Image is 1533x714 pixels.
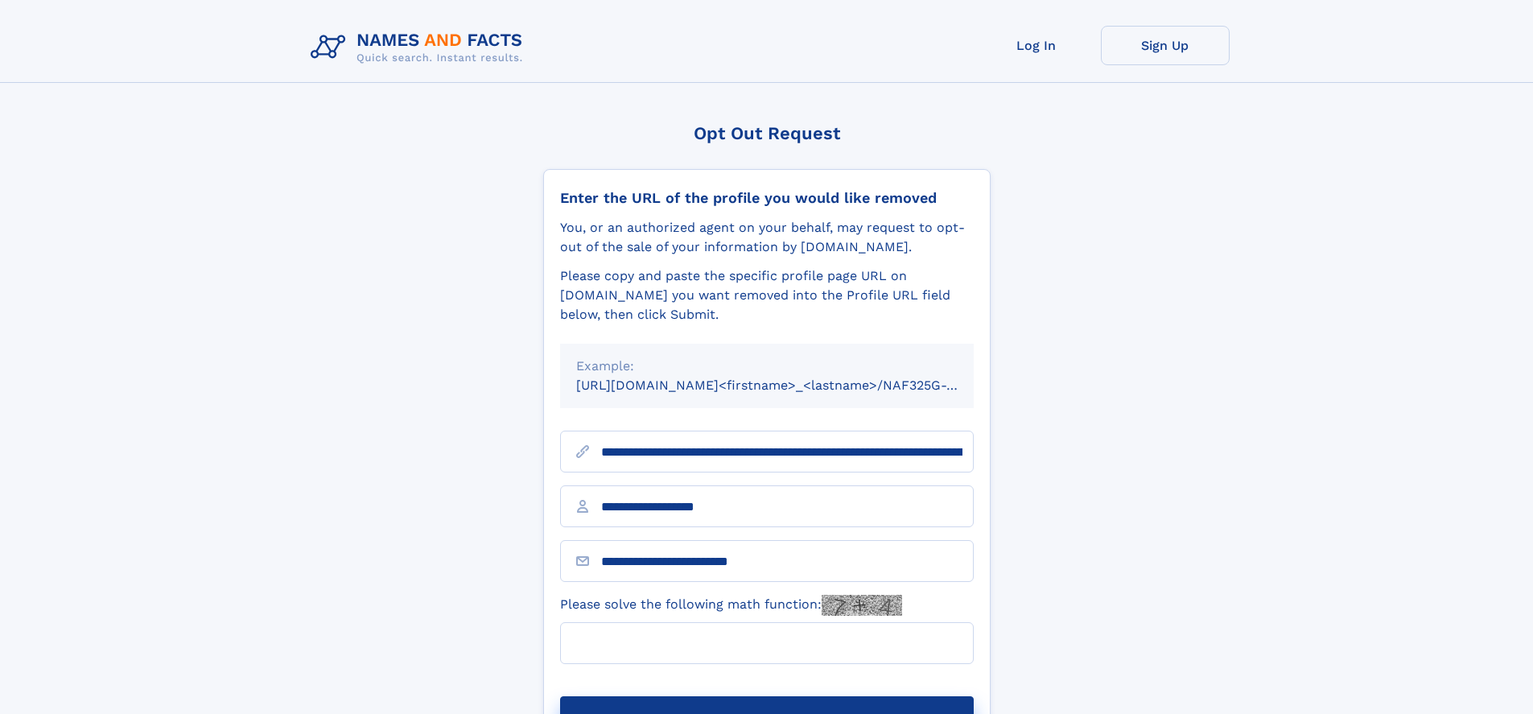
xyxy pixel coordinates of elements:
label: Please solve the following math function: [560,595,902,616]
small: [URL][DOMAIN_NAME]<firstname>_<lastname>/NAF325G-xxxxxxxx [576,378,1004,393]
div: You, or an authorized agent on your behalf, may request to opt-out of the sale of your informatio... [560,218,974,257]
a: Log In [972,26,1101,65]
img: Logo Names and Facts [304,26,536,69]
div: Enter the URL of the profile you would like removed [560,189,974,207]
div: Opt Out Request [543,123,991,143]
div: Please copy and paste the specific profile page URL on [DOMAIN_NAME] you want removed into the Pr... [560,266,974,324]
div: Example: [576,357,958,376]
a: Sign Up [1101,26,1230,65]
